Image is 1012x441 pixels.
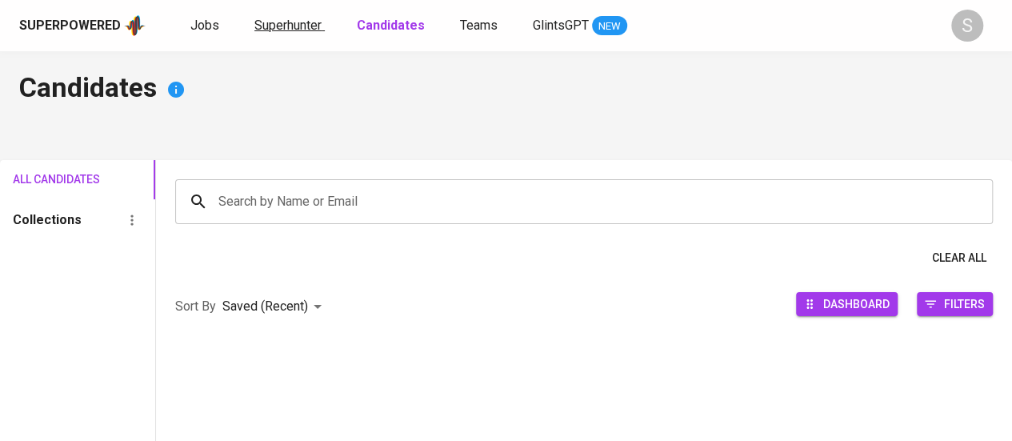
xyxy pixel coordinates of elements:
[190,16,222,36] a: Jobs
[124,14,146,38] img: app logo
[944,293,985,315] span: Filters
[254,18,322,33] span: Superhunter
[222,297,308,316] p: Saved (Recent)
[19,14,146,38] a: Superpoweredapp logo
[222,292,327,322] div: Saved (Recent)
[592,18,627,34] span: NEW
[533,18,589,33] span: GlintsGPT
[932,248,986,268] span: Clear All
[13,209,82,231] h6: Collections
[823,293,890,315] span: Dashboard
[533,16,627,36] a: GlintsGPT NEW
[357,16,428,36] a: Candidates
[796,292,898,316] button: Dashboard
[13,170,72,190] span: All Candidates
[254,16,325,36] a: Superhunter
[951,10,983,42] div: S
[460,16,501,36] a: Teams
[460,18,498,33] span: Teams
[926,243,993,273] button: Clear All
[19,70,993,109] h4: Candidates
[190,18,219,33] span: Jobs
[357,18,425,33] b: Candidates
[19,17,121,35] div: Superpowered
[175,297,216,316] p: Sort By
[917,292,993,316] button: Filters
